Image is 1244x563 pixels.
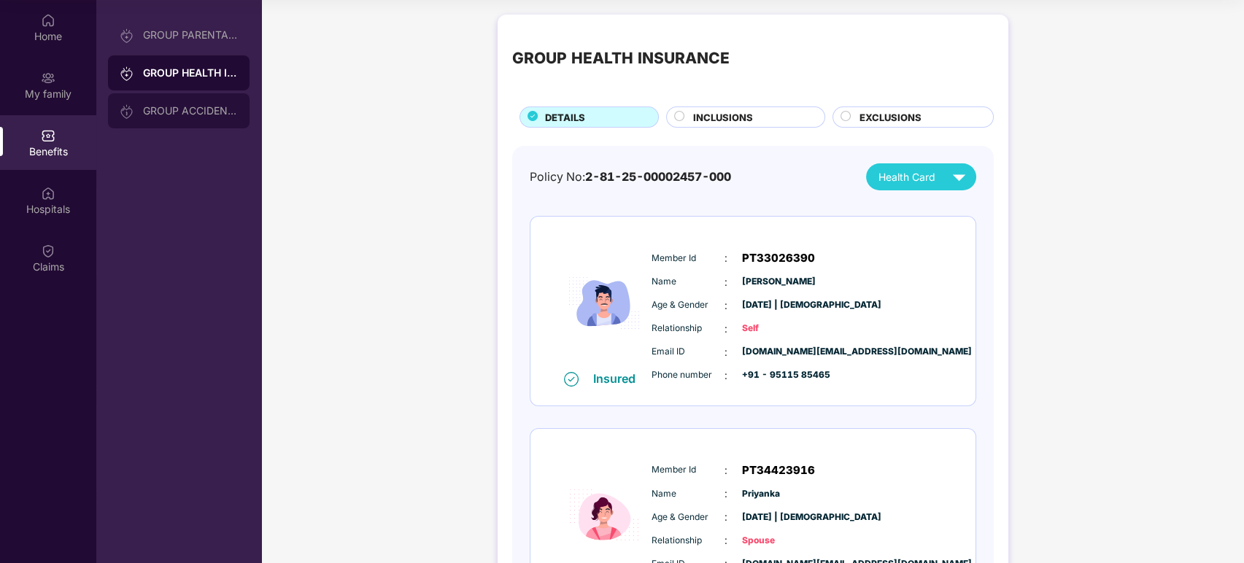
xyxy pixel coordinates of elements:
[41,186,55,201] img: svg+xml;base64,PHN2ZyBpZD0iSG9zcGl0YWxzIiB4bWxucz0iaHR0cDovL3d3dy53My5vcmcvMjAwMC9zdmciIHdpZHRoPS...
[725,250,727,266] span: :
[143,66,238,80] div: GROUP HEALTH INSURANCE
[742,345,815,359] span: [DOMAIN_NAME][EMAIL_ADDRESS][DOMAIN_NAME]
[564,372,579,387] img: svg+xml;base64,PHN2ZyB4bWxucz0iaHR0cDovL3d3dy53My5vcmcvMjAwMC9zdmciIHdpZHRoPSIxNiIgaGVpZ2h0PSIxNi...
[725,462,727,478] span: :
[742,322,815,335] span: Self
[545,110,585,125] span: DETAILS
[725,274,727,290] span: :
[742,249,815,267] span: PT33026390
[725,368,727,384] span: :
[652,275,725,289] span: Name
[742,462,815,479] span: PT34423916
[41,244,55,258] img: svg+xml;base64,PHN2ZyBpZD0iQ2xhaW0iIHhtbG5zPSJodHRwOi8vd3d3LnczLm9yZy8yMDAwL3N2ZyIgd2lkdGg9IjIwIi...
[742,368,815,382] span: +91 - 95115 85465
[512,47,730,71] div: GROUP HEALTH INSURANCE
[866,163,976,190] button: Health Card
[725,509,727,525] span: :
[652,368,725,382] span: Phone number
[742,510,815,524] span: [DATE] | [DEMOGRAPHIC_DATA]
[652,345,725,359] span: Email ID
[742,275,815,289] span: [PERSON_NAME]
[742,487,815,501] span: Priyanka
[593,371,644,386] div: Insured
[725,486,727,502] span: :
[859,110,922,125] span: EXCLUSIONS
[652,252,725,265] span: Member Id
[652,534,725,548] span: Relationship
[120,66,134,81] img: svg+xml;base64,PHN2ZyB3aWR0aD0iMjAiIGhlaWdodD0iMjAiIHZpZXdCb3g9IjAgMCAyMCAyMCIgZmlsbD0ibm9uZSIgeG...
[652,463,725,477] span: Member Id
[652,510,725,524] span: Age & Gender
[725,298,727,314] span: :
[742,534,815,548] span: Spouse
[652,298,725,312] span: Age & Gender
[725,344,727,360] span: :
[652,322,725,335] span: Relationship
[652,487,725,501] span: Name
[742,298,815,312] span: [DATE] | [DEMOGRAPHIC_DATA]
[878,169,935,185] span: Health Card
[725,532,727,548] span: :
[725,321,727,337] span: :
[530,168,731,186] div: Policy No:
[143,29,238,41] div: GROUP PARENTAL POLICY
[946,164,972,190] img: svg+xml;base64,PHN2ZyB4bWxucz0iaHR0cDovL3d3dy53My5vcmcvMjAwMC9zdmciIHZpZXdCb3g9IjAgMCAyNCAyNCIgd2...
[143,105,238,117] div: GROUP ACCIDENTAL INSURANCE
[120,104,134,119] img: svg+xml;base64,PHN2ZyB3aWR0aD0iMjAiIGhlaWdodD0iMjAiIHZpZXdCb3g9IjAgMCAyMCAyMCIgZmlsbD0ibm9uZSIgeG...
[585,170,731,184] span: 2-81-25-00002457-000
[120,28,134,43] img: svg+xml;base64,PHN2ZyB3aWR0aD0iMjAiIGhlaWdodD0iMjAiIHZpZXdCb3g9IjAgMCAyMCAyMCIgZmlsbD0ibm9uZSIgeG...
[693,110,753,125] span: INCLUSIONS
[41,71,55,85] img: svg+xml;base64,PHN2ZyB3aWR0aD0iMjAiIGhlaWdodD0iMjAiIHZpZXdCb3g9IjAgMCAyMCAyMCIgZmlsbD0ibm9uZSIgeG...
[41,13,55,28] img: svg+xml;base64,PHN2ZyBpZD0iSG9tZSIgeG1sbnM9Imh0dHA6Ly93d3cudzMub3JnLzIwMDAvc3ZnIiB3aWR0aD0iMjAiIG...
[41,128,55,143] img: svg+xml;base64,PHN2ZyBpZD0iQmVuZWZpdHMiIHhtbG5zPSJodHRwOi8vd3d3LnczLm9yZy8yMDAwL3N2ZyIgd2lkdGg9Ij...
[560,236,648,370] img: icon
